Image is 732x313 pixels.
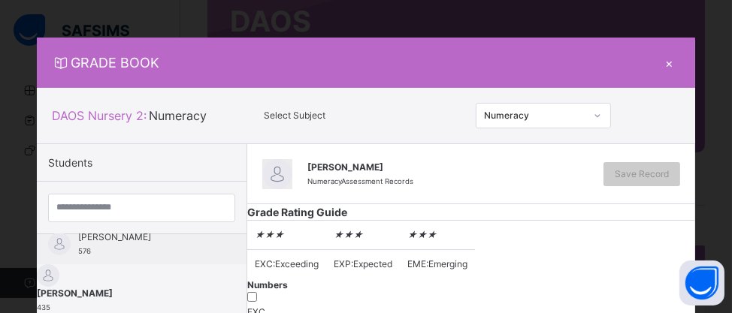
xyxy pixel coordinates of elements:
img: default.svg [37,264,59,287]
span: 576 [78,247,91,255]
img: default.svg [262,159,292,189]
span: Numbers [247,278,696,292]
span: Students [48,155,92,170]
span: [PERSON_NAME] [78,230,213,244]
i: ★ [427,229,437,240]
img: default.svg [48,233,71,255]
span: [PERSON_NAME] [307,161,589,174]
span: DAOS Nursery 2 : [52,108,147,123]
span: Grade Rating Guide [247,204,696,220]
div: × [658,53,680,73]
i: ★ [407,229,417,240]
span: GRADE BOOK [52,53,658,73]
span: EXC : Exceeding [255,258,319,269]
i: ★ [334,229,343,240]
span: 435 [37,303,50,311]
i: ★ [353,229,363,240]
span: EXP : Expected [334,258,392,269]
i: ★ [265,229,274,240]
span: EME : Emerging [407,258,467,269]
i: ★ [255,229,265,240]
i: ★ [274,229,284,240]
span: Save Record [615,167,669,181]
span: Numeracy [149,108,207,123]
span: [PERSON_NAME] [37,287,247,300]
span: Numeracy Assessment Records [307,177,413,185]
div: Select Subject [264,109,468,122]
i: ★ [343,229,353,240]
div: Numeracy [484,109,586,122]
i: ★ [417,229,427,240]
button: Open asap [679,260,724,305]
